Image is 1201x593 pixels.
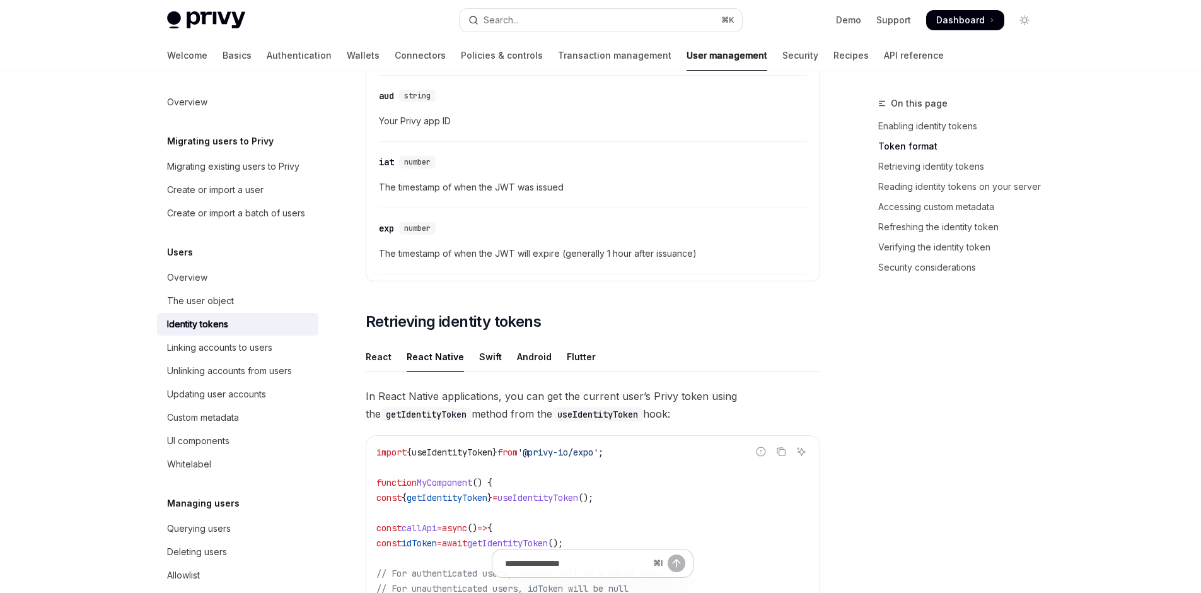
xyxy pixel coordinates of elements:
span: { [402,492,407,503]
a: Welcome [167,40,207,71]
span: = [437,537,442,549]
div: exp [379,222,394,235]
span: In React Native applications, you can get the current user’s Privy token using the method from th... [366,387,820,423]
span: Retrieving identity tokens [366,312,541,332]
span: const [376,537,402,549]
div: aud [379,90,394,102]
a: Wallets [347,40,380,71]
a: Token format [878,136,1045,156]
a: Connectors [395,40,446,71]
a: Reading identity tokens on your server [878,177,1045,197]
div: Migrating existing users to Privy [167,159,299,174]
a: API reference [884,40,944,71]
a: User management [687,40,767,71]
span: = [437,522,442,534]
span: number [404,157,431,167]
span: Your Privy app ID [379,114,807,129]
div: React [366,342,392,372]
span: useIdentityToken [412,447,492,458]
button: Copy the contents from the code block [773,443,789,460]
code: getIdentityToken [381,408,472,421]
span: callApi [402,522,437,534]
button: Ask AI [793,443,809,460]
a: Create or import a batch of users [157,202,318,225]
span: => [477,522,487,534]
a: UI components [157,430,318,452]
a: Demo [836,14,861,26]
h5: Migrating users to Privy [167,134,274,149]
div: Android [517,342,552,372]
span: () [467,522,477,534]
span: from [497,447,518,458]
a: Create or import a user [157,179,318,201]
span: (); [548,537,563,549]
a: Recipes [833,40,869,71]
a: Deleting users [157,541,318,563]
div: Search... [484,13,519,28]
span: string [404,91,431,101]
span: import [376,447,407,458]
a: Verifying the identity token [878,237,1045,257]
a: The user object [157,290,318,312]
div: Identity tokens [167,317,228,332]
div: Overview [167,270,207,285]
a: Overview [157,91,318,114]
div: Flutter [567,342,596,372]
span: const [376,492,402,503]
a: Transaction management [558,40,671,71]
span: await [442,537,467,549]
div: UI components [167,433,229,449]
span: On this page [891,96,948,111]
a: Dashboard [926,10,1004,30]
span: } [492,447,497,458]
img: light logo [167,11,245,29]
span: useIdentityToken [497,492,578,503]
a: Allowlist [157,564,318,587]
a: Updating user accounts [157,383,318,406]
span: } [487,492,492,503]
span: The timestamp of when the JWT will expire (generally 1 hour after issuance) [379,246,807,261]
a: Accessing custom metadata [878,197,1045,217]
div: Overview [167,95,207,110]
a: Security [782,40,818,71]
div: Updating user accounts [167,387,266,402]
span: idToken [402,537,437,549]
a: Linking accounts to users [157,336,318,359]
a: Refreshing the identity token [878,217,1045,237]
span: getIdentityToken [407,492,487,503]
span: { [487,522,492,534]
span: ⌘ K [721,15,734,25]
div: Create or import a user [167,182,264,197]
span: ; [598,447,603,458]
a: Policies & controls [461,40,543,71]
span: async [442,522,467,534]
span: getIdentityToken [467,537,548,549]
span: (); [578,492,593,503]
div: Querying users [167,521,231,536]
div: Create or import a batch of users [167,206,305,221]
div: iat [379,156,394,168]
div: Whitelabel [167,457,211,472]
a: Identity tokens [157,313,318,336]
span: '@privy-io/expo' [518,447,598,458]
div: Allowlist [167,568,200,583]
a: Retrieving identity tokens [878,156,1045,177]
div: Deleting users [167,544,227,560]
button: Send message [668,555,685,572]
span: MyComponent [417,477,472,488]
button: Open search [460,9,742,32]
a: Querying users [157,517,318,540]
span: function [376,477,417,488]
button: Report incorrect code [753,443,769,460]
a: Overview [157,266,318,289]
h5: Managing users [167,496,240,511]
a: Support [876,14,911,26]
a: Authentication [267,40,332,71]
a: Enabling identity tokens [878,116,1045,136]
span: The timestamp of when the JWT was issued [379,180,807,195]
div: Swift [479,342,502,372]
span: Dashboard [936,14,985,26]
input: Ask a question... [505,549,648,577]
a: Unlinking accounts from users [157,360,318,382]
a: Whitelabel [157,453,318,476]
